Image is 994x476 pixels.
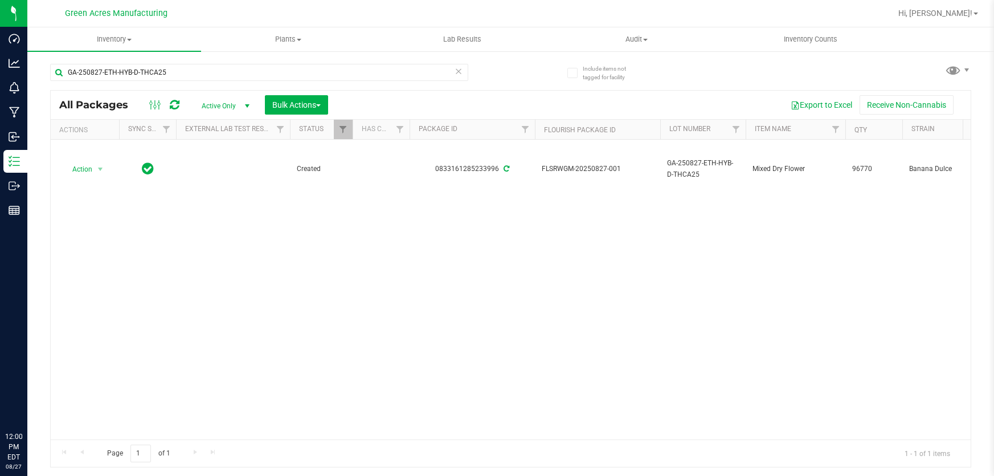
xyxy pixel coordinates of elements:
[265,95,328,115] button: Bulk Actions
[142,161,154,177] span: In Sync
[9,33,20,44] inline-svg: Dashboard
[334,120,353,139] a: Filter
[27,34,201,44] span: Inventory
[583,64,640,82] span: Include items not tagged for facility
[375,27,549,51] a: Lab Results
[5,462,22,471] p: 08/27
[723,27,897,51] a: Inventory Counts
[272,100,321,109] span: Bulk Actions
[9,58,20,69] inline-svg: Analytics
[727,120,746,139] a: Filter
[202,34,374,44] span: Plants
[271,120,290,139] a: Filter
[59,99,140,111] span: All Packages
[9,131,20,143] inline-svg: Inbound
[9,156,20,167] inline-svg: Inventory
[9,82,20,93] inline-svg: Monitoring
[860,95,954,115] button: Receive Non-Cannabis
[502,165,509,173] span: Sync from Compliance System
[59,126,114,134] div: Actions
[5,432,22,462] p: 12:00 PM EDT
[128,125,172,133] a: Sync Status
[854,126,867,134] a: Qty
[353,120,410,140] th: Has COA
[9,205,20,216] inline-svg: Reports
[852,164,895,174] span: 96770
[27,27,201,51] a: Inventory
[62,161,93,177] span: Action
[201,27,375,51] a: Plants
[455,64,463,79] span: Clear
[544,126,616,134] a: Flourish Package ID
[542,164,653,174] span: FLSRWGM-20250827-001
[549,27,723,51] a: Audit
[752,164,838,174] span: Mixed Dry Flower
[911,125,935,133] a: Strain
[65,9,167,18] span: Green Acres Manufacturing
[11,385,46,419] iframe: Resource center
[297,164,346,174] span: Created
[783,95,860,115] button: Export to Excel
[550,34,722,44] span: Audit
[895,445,959,462] span: 1 - 1 of 1 items
[827,120,845,139] a: Filter
[516,120,535,139] a: Filter
[408,164,537,174] div: 0833161285233996
[669,125,710,133] a: Lot Number
[185,125,275,133] a: External Lab Test Result
[130,445,151,462] input: 1
[755,125,791,133] a: Item Name
[157,120,176,139] a: Filter
[419,125,457,133] a: Package ID
[428,34,497,44] span: Lab Results
[9,107,20,118] inline-svg: Manufacturing
[93,161,108,177] span: select
[299,125,324,133] a: Status
[50,64,468,81] input: Search Package ID, Item Name, SKU, Lot or Part Number...
[898,9,972,18] span: Hi, [PERSON_NAME]!
[768,34,853,44] span: Inventory Counts
[391,120,410,139] a: Filter
[9,180,20,192] inline-svg: Outbound
[667,158,739,180] span: GA-250827-ETH-HYB-D-THCA25
[97,445,179,462] span: Page of 1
